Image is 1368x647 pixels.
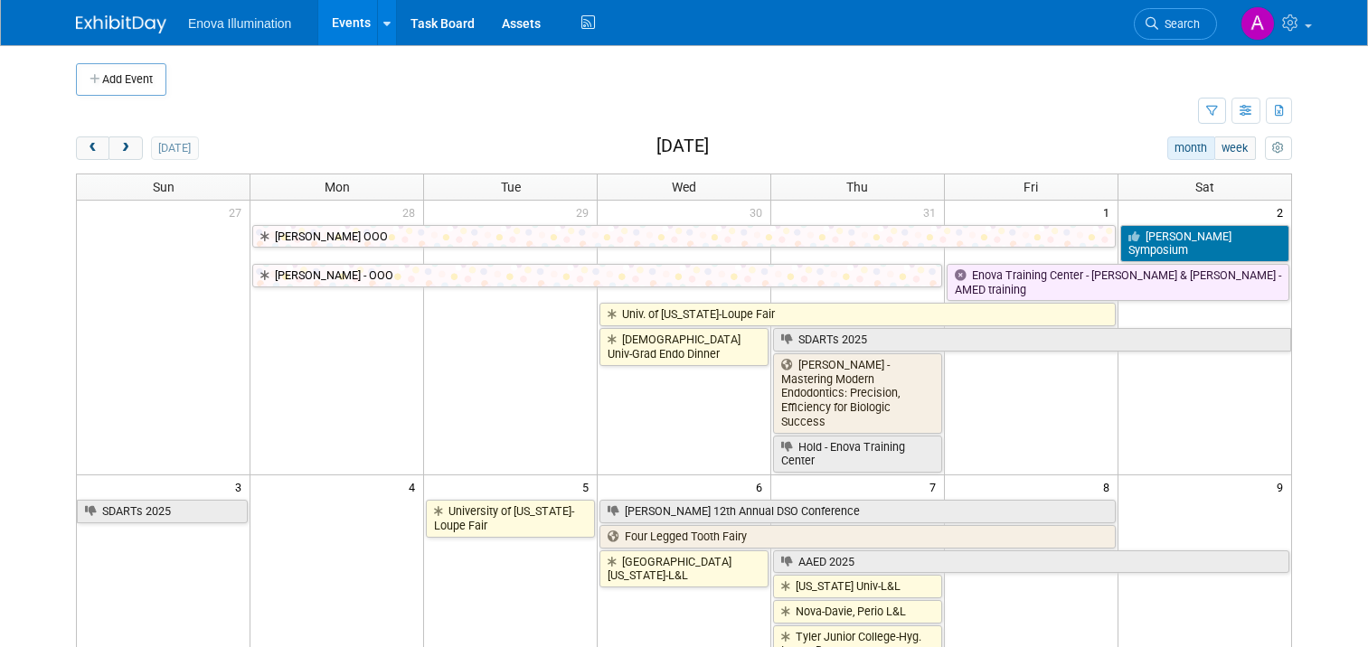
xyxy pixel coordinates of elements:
[1265,136,1292,160] button: myCustomButton
[748,201,770,223] span: 30
[77,500,248,523] a: SDARTs 2025
[1195,180,1214,194] span: Sat
[1024,180,1038,194] span: Fri
[1275,201,1291,223] span: 2
[672,180,696,194] span: Wed
[773,328,1291,352] a: SDARTs 2025
[153,180,175,194] span: Sun
[233,475,250,498] span: 3
[1167,136,1215,160] button: month
[599,550,769,587] a: [GEOGRAPHIC_DATA][US_STATE]-L&L
[407,475,423,498] span: 4
[1241,6,1275,41] img: Andrea Miller
[580,475,597,498] span: 5
[1214,136,1256,160] button: week
[921,201,944,223] span: 31
[574,201,597,223] span: 29
[599,525,1116,549] a: Four Legged Tooth Fairy
[773,600,942,624] a: Nova-Davie, Perio L&L
[754,475,770,498] span: 6
[151,136,199,160] button: [DATE]
[76,63,166,96] button: Add Event
[1158,17,1200,31] span: Search
[76,136,109,160] button: prev
[426,500,595,537] a: University of [US_STATE]-Loupe Fair
[1275,475,1291,498] span: 9
[501,180,521,194] span: Tue
[773,550,1289,574] a: AAED 2025
[108,136,142,160] button: next
[599,328,769,365] a: [DEMOGRAPHIC_DATA] Univ-Grad Endo Dinner
[1101,475,1118,498] span: 8
[846,180,868,194] span: Thu
[1120,225,1289,262] a: [PERSON_NAME] Symposium
[252,264,941,287] a: [PERSON_NAME] - OOO
[928,475,944,498] span: 7
[1101,201,1118,223] span: 1
[1134,8,1217,40] a: Search
[188,16,291,31] span: Enova Illumination
[1272,143,1284,155] i: Personalize Calendar
[773,353,942,434] a: [PERSON_NAME] - Mastering Modern Endodontics: Precision, Efficiency for Biologic Success
[227,201,250,223] span: 27
[599,303,1116,326] a: Univ. of [US_STATE]-Loupe Fair
[599,500,1116,523] a: [PERSON_NAME] 12th Annual DSO Conference
[76,15,166,33] img: ExhibitDay
[947,264,1289,301] a: Enova Training Center - [PERSON_NAME] & [PERSON_NAME] - AMED training
[773,575,942,598] a: [US_STATE] Univ-L&L
[773,436,942,473] a: Hold - Enova Training Center
[252,225,1115,248] a: [PERSON_NAME] OOO
[325,180,350,194] span: Mon
[401,201,423,223] span: 28
[656,136,709,156] h2: [DATE]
